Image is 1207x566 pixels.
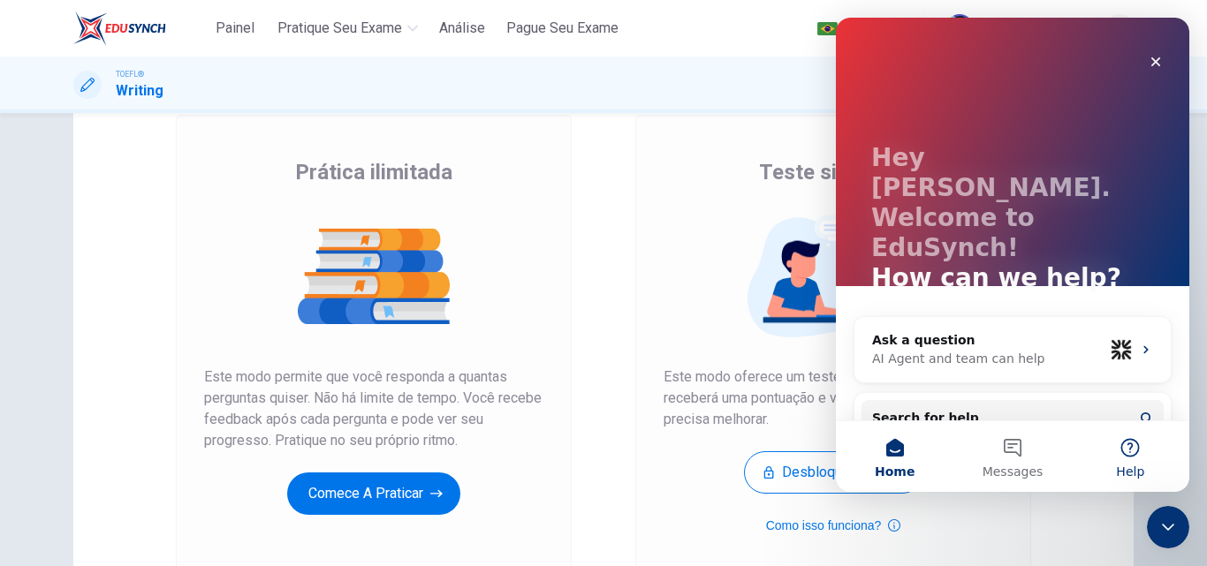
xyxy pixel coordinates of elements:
a: EduSynch logo [73,11,207,46]
iframe: Intercom live chat [836,18,1189,492]
button: Pague Seu Exame [499,12,626,44]
span: Análise [439,18,485,39]
span: Este modo oferece um teste como o real. Você receberá uma pontuação e verá no que é bom e o que p... [664,366,1003,430]
span: Pratique seu exame [277,18,402,39]
img: pt [816,22,839,35]
button: Pratique seu exame [270,12,425,44]
button: Análise [432,12,492,44]
button: Painel [207,12,263,44]
span: Teste simulado [759,158,907,186]
img: Profile picture [945,14,974,42]
button: Como isso funciona? [766,515,901,536]
h1: Writing [116,80,163,102]
button: Comece a praticar [287,472,460,515]
span: Pague Seu Exame [506,18,619,39]
img: EduSynch logo [73,11,166,46]
span: Prática ilimitada [295,158,452,186]
span: Painel [216,18,254,39]
button: Desbloqueie agora [744,451,923,494]
span: Este modo permite que você responda a quantas perguntas quiser. Não há limite de tempo. Você rece... [204,366,543,451]
span: TOEFL® [116,68,144,80]
iframe: Intercom live chat [1147,506,1189,548]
